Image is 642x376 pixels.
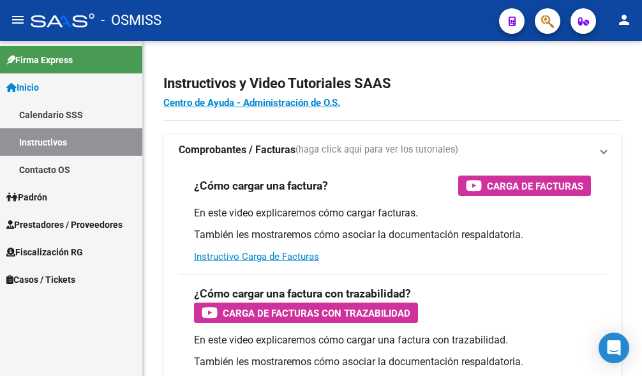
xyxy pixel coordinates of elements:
span: Inicio [6,80,39,94]
h3: ¿Cómo cargar una factura? [194,177,328,195]
span: Carga de Facturas [487,178,583,194]
span: Firma Express [6,53,73,67]
span: Fiscalización RG [6,245,83,259]
span: (haga click aquí para ver los tutoriales) [295,143,458,157]
p: En este video explicaremos cómo cargar facturas. [194,206,591,220]
span: Prestadores / Proveedores [6,218,123,232]
mat-icon: menu [10,12,26,27]
span: Carga de Facturas con Trazabilidad [223,305,410,321]
h3: ¿Cómo cargar una factura con trazabilidad? [194,285,411,303]
strong: Comprobantes / Facturas [179,143,295,157]
span: - OSMISS [101,6,161,34]
h2: Instructivos y Video Tutoriales SAAS [163,71,622,96]
a: Centro de Ayuda - Administración de O.S. [163,97,340,109]
a: Instructivo Carga de Facturas [194,251,319,262]
mat-icon: person [616,12,632,27]
div: Open Intercom Messenger [599,333,629,363]
button: Carga de Facturas [458,176,591,196]
p: También les mostraremos cómo asociar la documentación respaldatoria. [194,228,591,242]
p: En este video explicaremos cómo cargar una factura con trazabilidad. [194,333,591,347]
span: Padrón [6,190,47,204]
mat-expansion-panel-header: Comprobantes / Facturas(haga click aquí para ver los tutoriales) [163,135,622,165]
p: También les mostraremos cómo asociar la documentación respaldatoria. [194,355,591,369]
button: Carga de Facturas con Trazabilidad [194,303,418,323]
span: Casos / Tickets [6,273,75,287]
